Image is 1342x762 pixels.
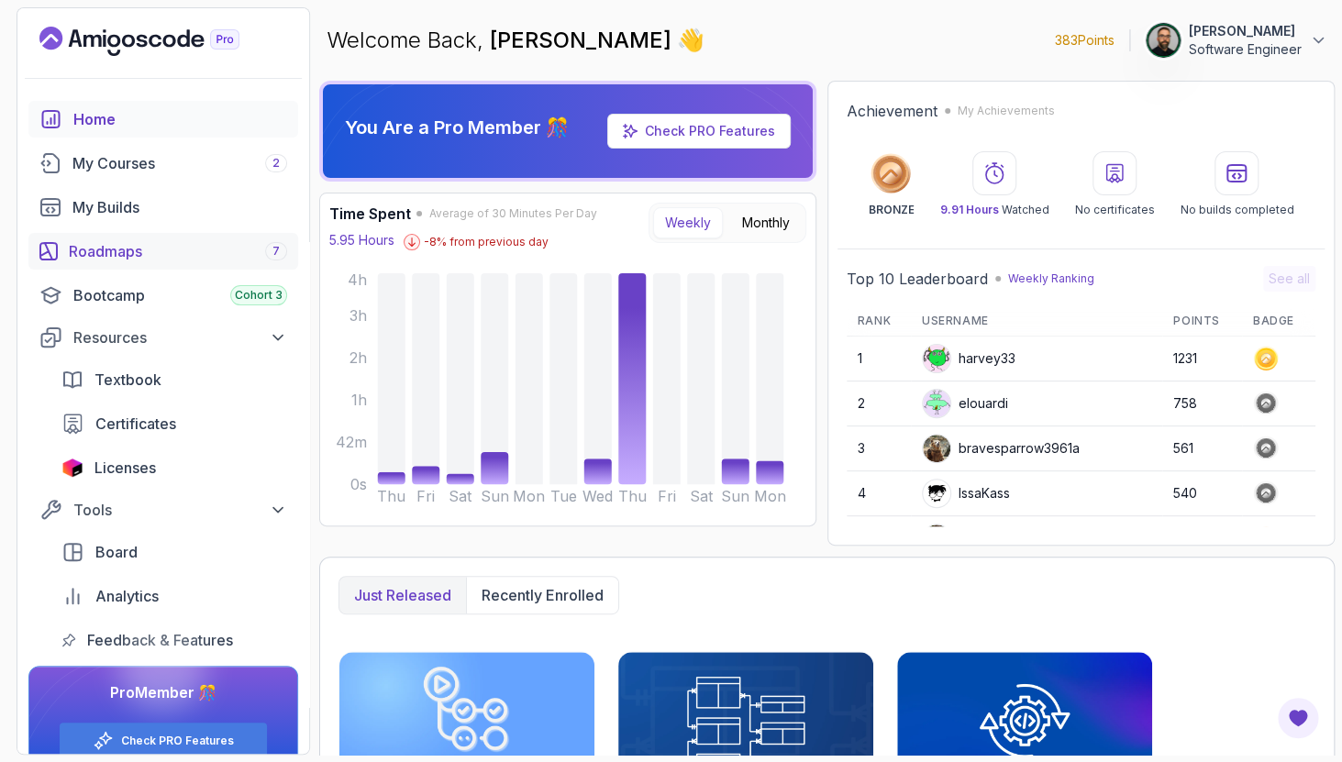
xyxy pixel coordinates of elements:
[329,231,394,249] p: 5.95 Hours
[466,577,618,613] button: Recently enrolled
[1189,40,1302,59] p: Software Engineer
[94,457,156,479] span: Licenses
[847,100,937,122] h2: Achievement
[690,488,714,505] tspan: Sat
[1146,23,1181,58] img: user profile image
[72,152,287,174] div: My Courses
[582,488,613,505] tspan: Wed
[911,306,1162,337] th: Username
[28,321,298,354] button: Resources
[482,584,604,606] p: Recently enrolled
[922,389,1008,418] div: elouardi
[121,734,234,748] a: Check PRO Features
[1180,203,1293,217] p: No builds completed
[39,27,282,56] a: Landing page
[607,114,791,149] a: Check PRO Features
[1074,203,1154,217] p: No certificates
[868,203,914,217] p: BRONZE
[923,435,950,462] img: user profile image
[28,189,298,226] a: builds
[28,101,298,138] a: home
[721,488,749,505] tspan: Sun
[847,426,911,471] td: 3
[377,488,405,505] tspan: Thu
[28,493,298,526] button: Tools
[923,525,950,552] img: user profile image
[95,585,159,607] span: Analytics
[95,541,138,563] span: Board
[349,307,367,325] tspan: 3h
[272,244,280,259] span: 7
[1276,696,1320,740] button: Open Feedback Button
[50,405,298,442] a: certificates
[73,108,287,130] div: Home
[658,488,676,505] tspan: Fri
[73,284,287,306] div: Bootcamp
[847,516,911,561] td: 5
[449,488,472,505] tspan: Sat
[847,337,911,381] td: 1
[72,196,287,218] div: My Builds
[1008,271,1094,286] p: Weekly Ranking
[61,458,83,477] img: jetbrains icon
[94,369,161,391] span: Textbook
[847,268,988,290] h2: Top 10 Leaderboard
[50,622,298,658] a: feedback
[59,722,268,759] button: Check PRO Features
[350,476,367,493] tspan: 0s
[349,349,367,367] tspan: 2h
[339,577,466,613] button: Just released
[1055,31,1115,50] p: 383 Points
[28,277,298,314] a: bootcamp
[416,488,435,505] tspan: Fri
[348,271,367,289] tspan: 4h
[424,235,549,249] p: -8 % from previous day
[939,203,998,216] span: 9.91 Hours
[50,534,298,570] a: board
[73,326,287,348] div: Resources
[923,390,950,417] img: default monster avatar
[513,488,545,505] tspan: Mon
[429,206,597,221] span: Average of 30 Minutes Per Day
[1162,426,1242,471] td: 561
[1162,381,1242,426] td: 758
[939,203,1048,217] p: Watched
[329,203,411,225] h3: Time Spent
[490,27,677,53] span: [PERSON_NAME]
[50,449,298,486] a: licenses
[73,499,287,521] div: Tools
[653,207,723,238] button: Weekly
[28,233,298,270] a: roadmaps
[1145,22,1327,59] button: user profile image[PERSON_NAME]Software Engineer
[345,115,569,140] p: You Are a Pro Member 🎊
[1162,516,1242,561] td: 412
[50,578,298,614] a: analytics
[923,345,950,372] img: default monster avatar
[645,123,775,138] a: Check PRO Features
[336,434,367,451] tspan: 42m
[1242,306,1315,337] th: Badge
[922,524,1112,553] div: fiercehummingbirdb9500
[272,156,280,171] span: 2
[235,288,283,303] span: Cohort 3
[847,471,911,516] td: 4
[87,629,233,651] span: Feedback & Features
[28,145,298,182] a: courses
[351,392,367,409] tspan: 1h
[923,480,950,507] img: user profile image
[50,361,298,398] a: textbook
[730,207,802,238] button: Monthly
[354,584,451,606] p: Just released
[618,488,647,505] tspan: Thu
[1162,306,1242,337] th: Points
[327,26,704,55] p: Welcome Back,
[1189,22,1302,40] p: [PERSON_NAME]
[1263,266,1315,292] button: See all
[922,434,1080,463] div: bravesparrow3961a
[677,26,704,55] span: 👋
[922,344,1015,373] div: harvey33
[481,488,509,505] tspan: Sun
[958,104,1055,118] p: My Achievements
[1162,337,1242,381] td: 1231
[922,479,1010,508] div: IssaKass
